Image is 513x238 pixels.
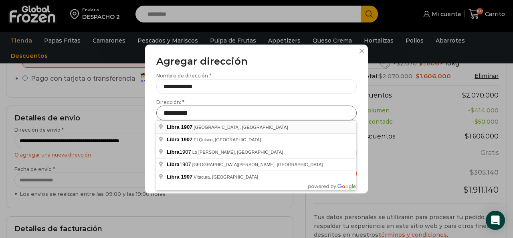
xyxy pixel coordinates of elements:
[486,211,505,230] div: Open Intercom Messenger
[181,124,192,130] span: 1907
[167,174,192,180] span: Libra 1907
[192,150,283,155] span: Lo [PERSON_NAME], [GEOGRAPHIC_DATA]
[167,161,180,167] span: Libra
[156,99,357,120] label: Dirección: *
[194,137,261,142] span: El Quisco, [GEOGRAPHIC_DATA]
[167,149,180,155] span: Libra
[167,136,192,142] span: Libra 1907
[156,72,357,94] label: Nombre de dirección *
[167,149,192,155] span: 1907
[194,125,288,130] span: [GEOGRAPHIC_DATA], [GEOGRAPHIC_DATA]
[167,161,192,167] span: 1907
[192,162,323,167] span: [GEOGRAPHIC_DATA][PERSON_NAME], [GEOGRAPHIC_DATA]
[156,106,357,120] input: Dirección: *
[167,124,180,130] span: Libra
[194,175,258,179] span: Vitacura, [GEOGRAPHIC_DATA]
[156,56,357,67] h3: Agregar dirección
[156,79,357,94] input: Nombre de dirección *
